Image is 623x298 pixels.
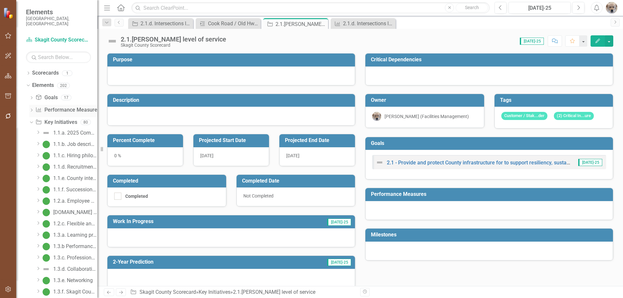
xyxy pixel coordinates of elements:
[500,97,610,103] h3: Tags
[113,97,352,103] h3: Description
[199,137,266,143] h3: Projected Start Date
[199,289,230,295] a: Key Initiatives
[501,112,547,120] span: Customer / Stak...der
[332,19,394,28] a: 2.1.d. Intersections level of service
[41,173,97,184] a: 1.1.e. County internship program
[53,221,97,227] div: 1.2.c. Flexible and Alternative Work Schedule Policy
[53,164,97,170] div: 1.1.d. Recruitment program
[42,209,50,216] img: On Target
[286,153,299,158] span: [DATE]
[140,19,191,28] div: 2.1.d. Intersections level of service
[376,159,384,166] img: Not Defined
[41,162,97,172] a: 1.1.d. Recruitment program
[53,141,97,147] div: 1.1.b. Job descriptions
[42,220,50,228] img: On Target
[41,139,97,149] a: 1.1.b. Job descriptions
[41,128,97,138] a: 1.1.a. 2025 Compensation Study
[42,254,50,262] img: On Target
[456,3,488,12] button: Search
[113,57,352,63] h3: Purpose
[53,209,97,215] div: [DOMAIN_NAME] Life Balance Policy
[107,147,183,166] div: 0 %
[26,16,91,27] small: [GEOGRAPHIC_DATA], [GEOGRAPHIC_DATA]
[26,36,91,44] a: Skagit County Scorecard
[285,137,352,143] h3: Projected End Date
[42,277,50,284] img: On Target
[130,19,191,28] a: 2.1.d. Intersections level of service
[42,288,50,296] img: On Target
[53,255,97,261] div: 1.3.c. Professional development program
[385,113,469,120] div: [PERSON_NAME] (Facilities Management)
[53,232,97,238] div: 1.3.a. Learning program
[42,243,50,250] img: On Target
[57,83,70,88] div: 202
[372,112,381,121] img: Ken Hansen
[606,2,617,14] img: Ken Hansen
[113,259,262,265] h3: 2-Year Prediction
[113,137,180,143] h3: Percent Complete
[275,20,326,28] div: 2.1.[PERSON_NAME] level of service
[41,241,97,252] a: 1.3.b Performance Evaluation and Training
[41,219,97,229] a: 1.2.c. Flexible and Alternative Work Schedule Policy
[42,197,50,205] img: On Target
[41,196,97,206] a: 1.2.a. Employee Satisfaction Survey
[554,112,594,120] span: (2) Critical In...ure
[32,69,59,77] a: Scorecards
[465,5,479,10] span: Search
[233,289,315,295] div: 2.1.[PERSON_NAME] level of service
[53,244,97,249] div: 1.3.b Performance Evaluation and Training
[121,36,226,43] div: 2.1.[PERSON_NAME] level of service
[80,119,91,125] div: 80
[42,129,50,137] img: Not Defined
[53,175,97,181] div: 1.1.e. County internship program
[53,198,97,204] div: 1.2.a. Employee Satisfaction Survey
[371,191,610,197] h3: Performance Measures
[41,253,97,263] a: 1.3.c. Professional development program
[53,130,97,136] div: 1.1.a. 2025 Compensation Study
[26,52,91,63] input: Search Below...
[53,266,97,272] div: 1.3.d. Collaboration project
[41,185,97,195] a: 1.1.f. Succession planning
[140,289,196,295] a: Skagit County Scorecard
[237,187,355,206] div: Not Completed
[42,140,50,148] img: On Target
[131,2,490,14] input: Search ClearPoint...
[371,232,610,238] h3: Milestones
[208,19,259,28] div: Cook Road / Old Hwy 99 Intersection
[327,259,351,266] span: [DATE]-25
[343,19,394,28] div: 2.1.d. Intersections level of service
[371,97,481,103] h3: Owner
[42,186,50,194] img: On Target
[3,7,15,18] img: ClearPoint Strategy
[53,187,97,193] div: 1.1.f. Succession planning
[62,70,72,76] div: 1
[113,178,223,184] h3: Completed
[511,4,568,12] div: [DATE]-25
[107,36,117,46] img: Not Defined
[35,94,57,101] a: Goals
[113,219,262,224] h3: Work In Progress
[35,106,100,114] a: Performance Measures
[371,140,610,146] h3: Goals
[327,219,351,226] span: [DATE]-25
[242,178,352,184] h3: Completed Date
[61,95,71,101] div: 17
[41,207,97,218] a: [DOMAIN_NAME] Life Balance Policy
[130,289,355,296] div: » »
[41,264,97,274] a: 1.3.d. Collaboration project
[53,278,93,283] div: 1.3.e. Networking
[53,289,97,295] div: 1.3.f. Skagit County WEESK Training
[26,8,91,16] span: Elements
[42,265,50,273] img: Not Defined
[42,174,50,182] img: On Target
[200,153,214,158] span: [DATE]
[41,150,97,161] a: 1.1.c. Hiring philosophy and policy
[41,230,97,240] a: 1.3.a. Learning program
[520,38,544,45] span: [DATE]-25
[35,119,77,126] a: Key Initiatives
[41,287,97,297] a: 1.3.f. Skagit County WEESK Training
[121,43,226,48] div: Skagit County Scorecard
[508,2,571,14] button: [DATE]-25
[41,275,93,286] a: 1.3.e. Networking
